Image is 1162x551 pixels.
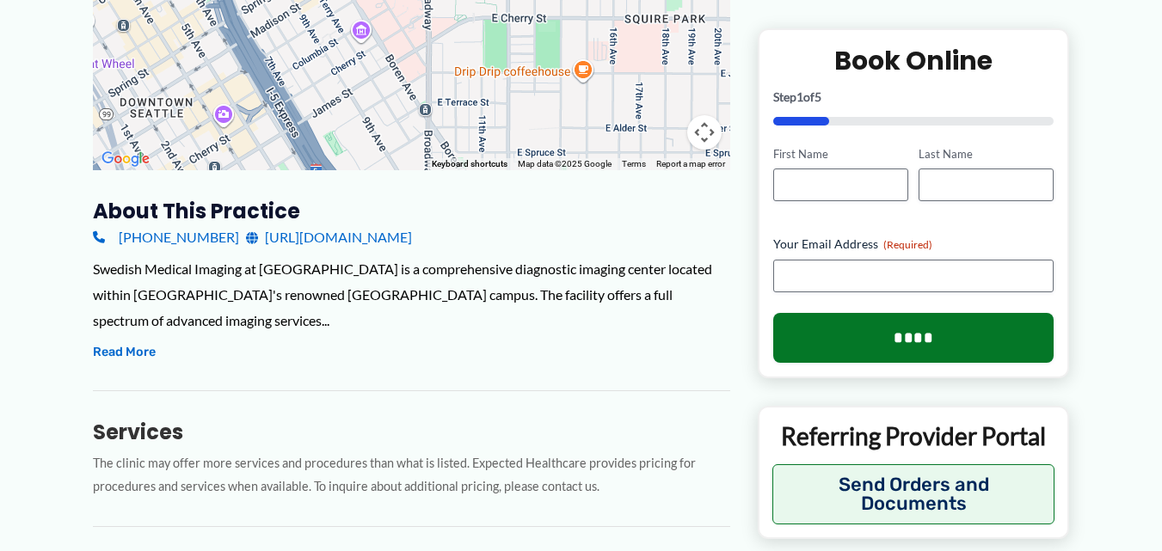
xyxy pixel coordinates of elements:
[773,236,1054,253] label: Your Email Address
[93,452,730,499] p: The clinic may offer more services and procedures than what is listed. Expected Healthcare provid...
[772,464,1055,524] button: Send Orders and Documents
[432,158,507,170] button: Keyboard shortcuts
[93,419,730,445] h3: Services
[246,224,412,250] a: [URL][DOMAIN_NAME]
[919,145,1054,162] label: Last Name
[773,90,1054,102] p: Step of
[93,198,730,224] h3: About this practice
[93,224,239,250] a: [PHONE_NUMBER]
[772,420,1055,451] p: Referring Provider Portal
[883,238,932,251] span: (Required)
[687,115,722,150] button: Map camera controls
[773,43,1054,77] h2: Book Online
[656,159,725,168] a: Report a map error
[773,145,908,162] label: First Name
[796,89,803,103] span: 1
[97,148,154,170] img: Google
[815,89,821,103] span: 5
[93,256,730,333] div: Swedish Medical Imaging at [GEOGRAPHIC_DATA] is a comprehensive diagnostic imaging center located...
[97,148,154,170] a: Open this area in Google Maps (opens a new window)
[518,159,612,168] span: Map data ©2025 Google
[93,342,156,363] button: Read More
[622,159,646,168] a: Terms (opens in new tab)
